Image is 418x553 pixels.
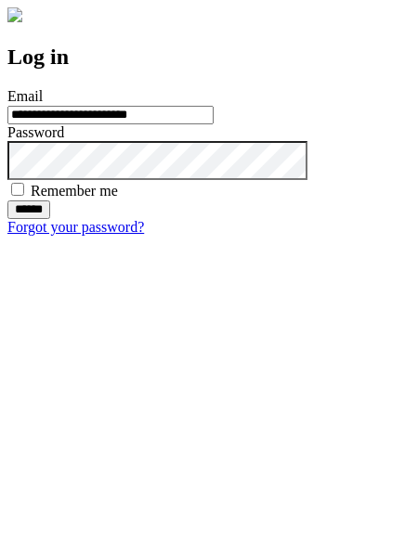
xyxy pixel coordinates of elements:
[7,124,64,140] label: Password
[7,7,22,22] img: logo-4e3dc11c47720685a147b03b5a06dd966a58ff35d612b21f08c02c0306f2b779.png
[7,45,411,70] h2: Log in
[31,183,118,199] label: Remember me
[7,219,144,235] a: Forgot your password?
[7,88,43,104] label: Email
